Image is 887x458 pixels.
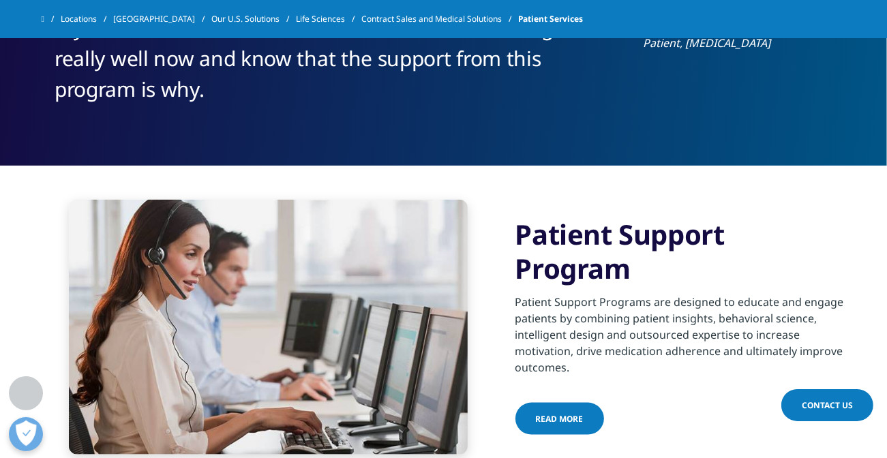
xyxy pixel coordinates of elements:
div: Patient, [MEDICAL_DATA] [643,35,832,51]
button: Open Preferences [9,417,43,451]
span: Read More [536,413,584,425]
div: Patient Support Programs are designed to educate and engage patients by combining patient insight... [515,286,846,376]
a: Our U.S. Solutions [211,7,296,31]
a: Contact Us [781,389,873,421]
h3: Patient Support Program [515,217,846,286]
a: Locations [61,7,113,31]
img: businesswoman working on computer [69,200,468,455]
a: Life Sciences [296,7,361,31]
a: [GEOGRAPHIC_DATA] [113,7,211,31]
a: Contract Sales and Medical Solutions [361,7,518,31]
span: Contact Us [802,399,853,411]
a: Read More [515,403,604,435]
span: Patient Services [518,7,583,31]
